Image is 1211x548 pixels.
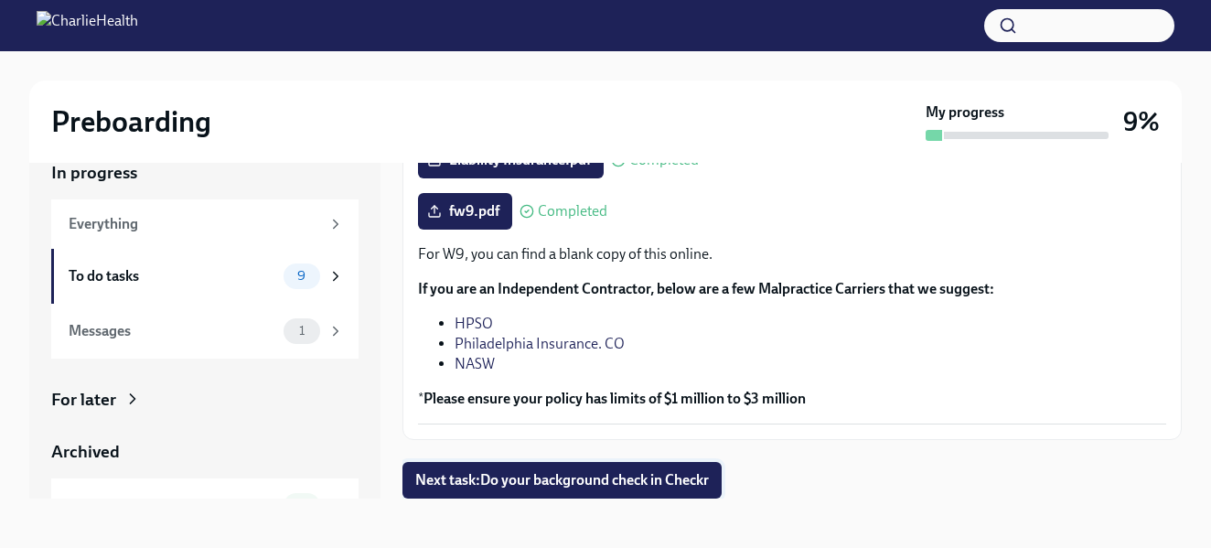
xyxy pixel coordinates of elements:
[455,315,493,332] a: HPSO
[51,103,211,140] h2: Preboarding
[69,496,276,516] div: Completed tasks
[423,390,806,407] strong: Please ensure your policy has limits of $1 million to $3 million
[538,204,607,219] span: Completed
[455,355,495,372] a: NASW
[1123,105,1160,138] h3: 9%
[51,199,359,249] a: Everything
[69,321,276,341] div: Messages
[51,304,359,359] a: Messages1
[418,193,512,230] label: fw9.pdf
[69,214,320,234] div: Everything
[51,478,359,533] a: Completed tasks
[926,102,1004,123] strong: My progress
[629,153,699,167] span: Completed
[51,388,116,412] div: For later
[37,11,138,40] img: CharlieHealth
[455,335,625,352] a: Philadelphia Insurance. CO
[51,161,359,185] a: In progress
[51,388,359,412] a: For later
[51,440,359,464] a: Archived
[418,280,994,297] strong: If you are an Independent Contractor, below are a few Malpractice Carriers that we suggest:
[288,324,316,338] span: 1
[415,471,709,489] span: Next task : Do your background check in Checkr
[286,269,316,283] span: 9
[69,266,276,286] div: To do tasks
[51,249,359,304] a: To do tasks9
[402,462,722,499] button: Next task:Do your background check in Checkr
[431,202,499,220] span: fw9.pdf
[418,244,1166,264] p: For W9, you can find a blank copy of this online.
